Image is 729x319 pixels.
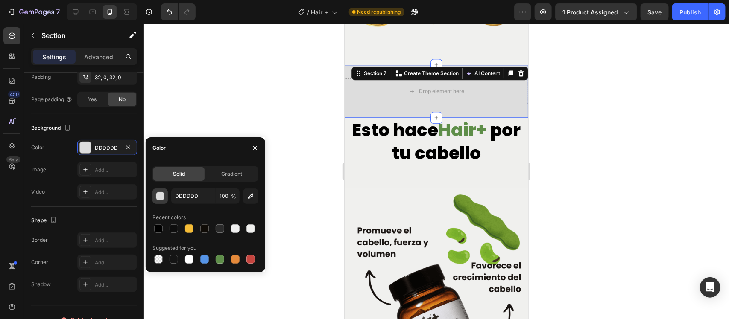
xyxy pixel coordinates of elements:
[31,73,51,81] div: Padding
[152,144,166,152] div: Color
[161,3,196,20] div: Undo/Redo
[31,166,46,174] div: Image
[84,52,113,61] p: Advanced
[6,156,20,163] div: Beta
[95,259,135,267] div: Add...
[3,3,64,20] button: 7
[31,258,48,266] div: Corner
[345,24,528,319] iframe: Design area
[95,237,135,244] div: Add...
[152,244,196,252] div: Suggested for you
[31,96,73,103] div: Page padding
[555,3,637,20] button: 1 product assigned
[152,214,186,221] div: Recent colors
[31,144,44,151] div: Color
[171,188,216,204] input: Eg: FFFFFF
[672,3,708,20] button: Publish
[8,91,20,98] div: 450
[562,8,618,17] span: 1 product assigned
[31,236,48,244] div: Border
[641,3,669,20] button: Save
[42,52,66,61] p: Settings
[31,188,45,196] div: Video
[95,166,135,174] div: Add...
[95,188,135,196] div: Add...
[31,281,51,288] div: Shadow
[95,74,135,81] div: 32, 0, 32, 0
[231,193,236,200] span: %
[56,7,60,17] p: 7
[31,122,73,134] div: Background
[311,8,328,17] span: Hair +
[307,8,310,17] span: /
[95,144,120,152] div: DDDDDD
[700,277,720,298] div: Open Intercom Messenger
[41,30,111,41] p: Section
[119,96,126,103] span: No
[95,281,135,289] div: Add...
[357,8,401,16] span: Need republishing
[679,8,701,17] div: Publish
[173,170,185,178] span: Solid
[648,9,662,16] span: Save
[221,170,242,178] span: Gradient
[31,215,59,226] div: Shape
[88,96,97,103] span: Yes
